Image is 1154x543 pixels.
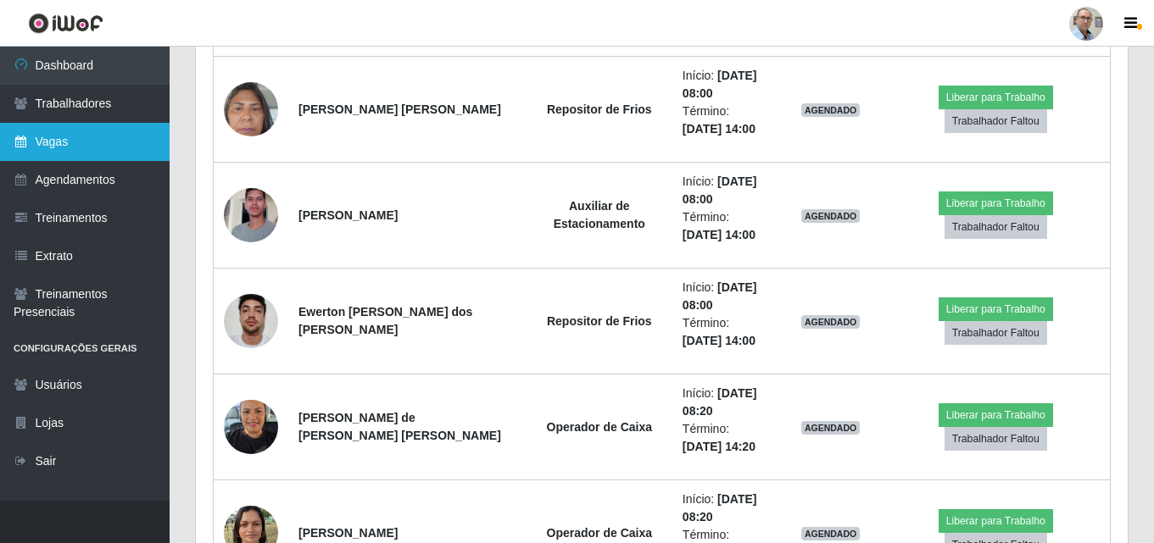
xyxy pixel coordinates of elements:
[683,385,770,420] li: Início:
[683,420,770,456] li: Término:
[224,391,278,463] img: 1725909093018.jpeg
[939,509,1053,533] button: Liberar para Trabalho
[683,490,770,526] li: Início:
[683,280,757,312] time: [DATE] 08:00
[801,209,861,223] span: AGENDADO
[683,492,757,524] time: [DATE] 08:20
[547,314,652,328] strong: Repositor de Frios
[298,208,398,222] strong: [PERSON_NAME]
[298,103,501,116] strong: [PERSON_NAME] [PERSON_NAME]
[224,167,278,263] img: 1740068421088.jpeg
[945,321,1047,345] button: Trabalhador Faltou
[547,103,652,116] strong: Repositor de Frios
[298,526,398,540] strong: [PERSON_NAME]
[683,386,757,418] time: [DATE] 08:20
[554,199,645,230] strong: Auxiliar de Estacionamento
[547,420,653,434] strong: Operador de Caixa
[945,215,1047,239] button: Trabalhador Faltou
[28,13,103,34] img: CoreUI Logo
[547,526,653,540] strong: Operador de Caixa
[298,305,472,336] strong: Ewerton [PERSON_NAME] dos [PERSON_NAME]
[683,279,770,314] li: Início:
[224,73,278,145] img: 1706817877089.jpeg
[683,228,755,241] time: [DATE] 14:00
[683,175,757,206] time: [DATE] 08:00
[945,109,1047,133] button: Trabalhador Faltou
[683,69,757,100] time: [DATE] 08:00
[683,208,770,244] li: Término:
[939,191,1053,215] button: Liberar para Trabalho
[683,440,755,453] time: [DATE] 14:20
[801,103,861,117] span: AGENDADO
[939,297,1053,321] button: Liberar para Trabalho
[801,527,861,540] span: AGENDADO
[939,86,1053,109] button: Liberar para Trabalho
[801,421,861,435] span: AGENDADO
[683,334,755,347] time: [DATE] 14:00
[683,67,770,103] li: Início:
[683,122,755,136] time: [DATE] 14:00
[683,103,770,138] li: Término:
[224,285,278,357] img: 1741968469890.jpeg
[298,411,501,442] strong: [PERSON_NAME] de [PERSON_NAME] [PERSON_NAME]
[945,427,1047,451] button: Trabalhador Faltou
[939,403,1053,427] button: Liberar para Trabalho
[683,173,770,208] li: Início:
[683,314,770,350] li: Término:
[801,315,861,329] span: AGENDADO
